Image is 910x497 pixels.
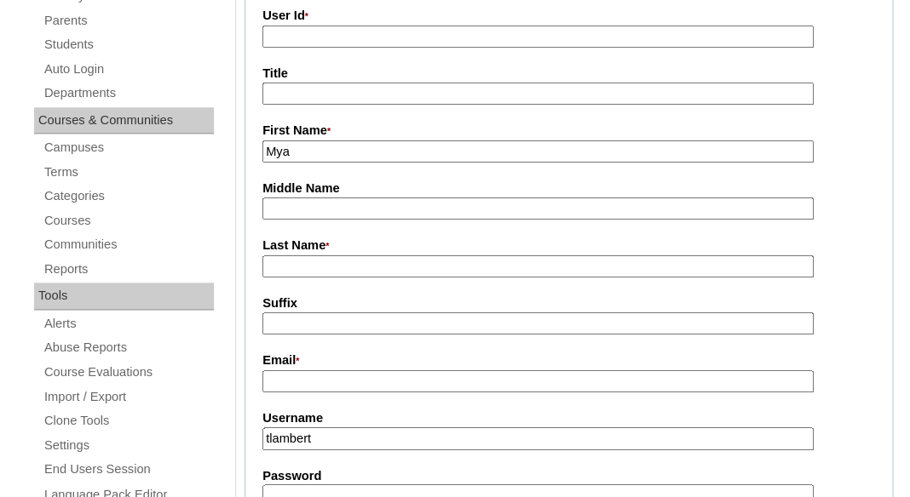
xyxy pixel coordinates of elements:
a: Course Evaluations [43,362,214,383]
a: Clone Tools [43,410,214,431]
label: Last Name [262,237,875,255]
label: Username [262,409,875,427]
label: Middle Name [262,180,875,197]
a: Communities [43,234,214,255]
a: Reports [43,259,214,280]
label: User Id [262,7,875,26]
a: Terms [43,162,214,183]
a: Students [43,34,214,55]
label: Email [262,351,875,370]
div: Courses & Communities [34,107,214,134]
a: Departments [43,83,214,104]
a: Courses [43,210,214,231]
a: Parents [43,10,214,31]
label: First Name [262,122,875,140]
div: Tools [34,283,214,310]
label: Suffix [262,294,875,312]
a: Settings [43,435,214,456]
a: Alerts [43,313,214,334]
a: Abuse Reports [43,337,214,358]
a: Campuses [43,137,214,158]
a: Categories [43,186,214,207]
label: Title [262,65,875,83]
a: End Users Session [43,459,214,480]
a: Import / Export [43,386,214,408]
label: Password [262,467,875,485]
a: Auto Login [43,59,214,80]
